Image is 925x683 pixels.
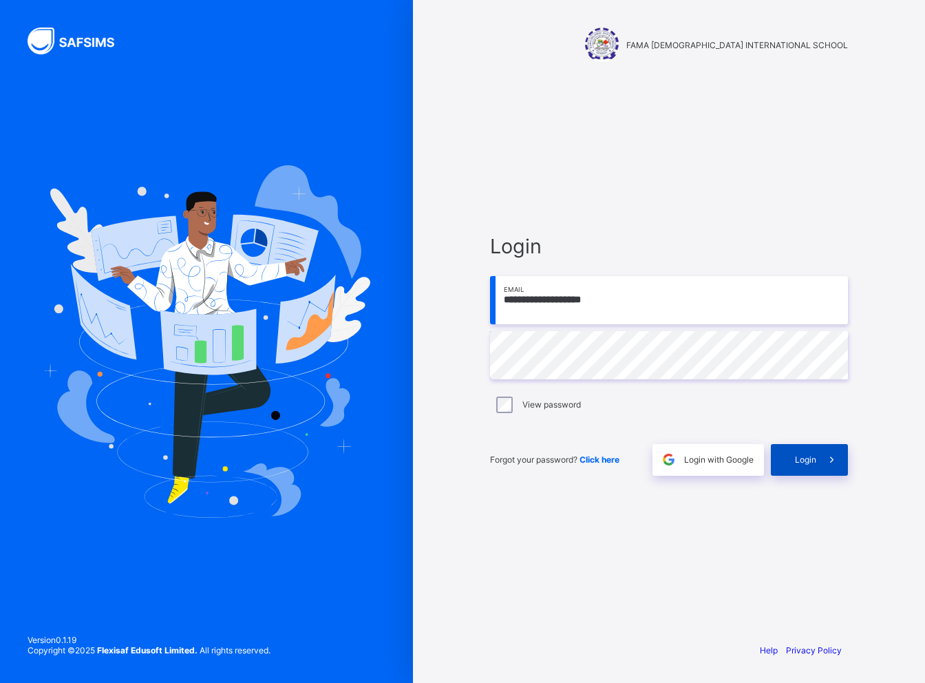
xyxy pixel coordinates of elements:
span: FAMA [DEMOGRAPHIC_DATA] INTERNATIONAL SCHOOL [626,40,848,50]
span: Login with Google [684,454,754,465]
img: google.396cfc9801f0270233282035f929180a.svg [661,452,677,467]
span: Copyright © 2025 All rights reserved. [28,645,270,655]
span: Login [490,234,848,258]
span: Version 0.1.19 [28,635,270,645]
span: Forgot your password? [490,454,619,465]
span: Login [795,454,816,465]
strong: Flexisaf Edusoft Limited. [97,645,198,655]
a: Help [760,645,778,655]
a: Click here [580,454,619,465]
a: Privacy Policy [786,645,842,655]
img: Hero Image [43,165,370,518]
img: SAFSIMS Logo [28,28,131,54]
label: View password [522,399,581,410]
